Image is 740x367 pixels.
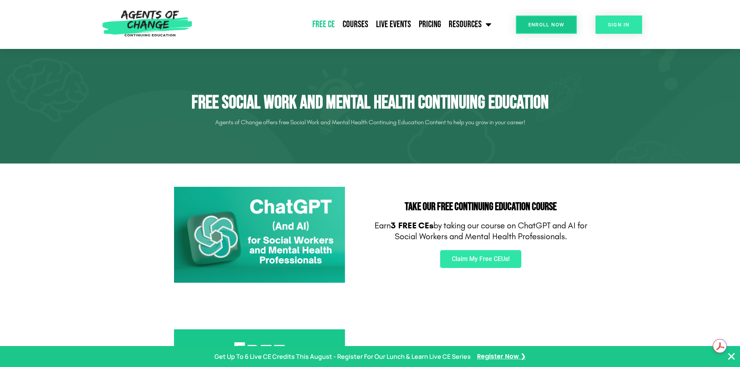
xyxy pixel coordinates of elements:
[196,15,495,34] nav: Menu
[477,351,526,362] a: Register Now ❯
[516,16,577,34] a: Enroll Now
[372,15,415,34] a: Live Events
[374,220,588,242] p: Earn by taking our course on ChatGPT and AI for Social Workers and Mental Health Professionals.
[608,22,630,27] span: SIGN IN
[415,15,445,34] a: Pricing
[339,15,372,34] a: Courses
[452,256,510,262] span: Claim My Free CEUs!
[308,15,339,34] a: Free CE
[391,221,434,231] b: 3 FREE CEs
[214,351,471,362] p: Get Up To 6 Live CE Credits This August - Register For Our Lunch & Learn Live CE Series
[153,92,588,114] h1: Free Social Work and Mental Health Continuing Education
[153,116,588,129] p: Agents of Change offers free Social Work and Mental Health Continuing Education Content to help y...
[440,250,521,268] a: Claim My Free CEUs!
[528,22,564,27] span: Enroll Now
[727,352,736,361] button: Close Banner
[445,15,495,34] a: Resources
[374,202,588,212] h2: Take Our FREE Continuing Education Course
[595,16,642,34] a: SIGN IN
